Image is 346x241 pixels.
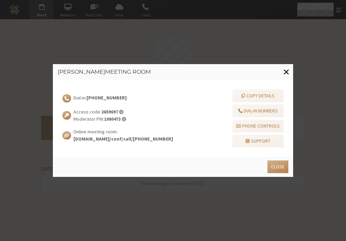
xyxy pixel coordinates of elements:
[232,135,284,147] button: Support
[232,120,284,132] button: Phone controls
[101,109,118,115] strong: 2659697
[122,117,126,122] span: As the meeting organizer, entering this PIN gives you access to moderator and other administrativ...
[86,95,127,101] strong: [PHONE_NUMBER]
[104,116,121,122] strong: 1080473
[58,69,288,75] h3: [PERSON_NAME]
[267,160,288,173] button: Close
[73,108,127,116] p: Access code:
[73,116,127,123] p: Moderator PIN:
[73,136,173,142] strong: [DOMAIN_NAME]/conf/call/[PHONE_NUMBER]
[73,128,173,135] p: Online meeting room:
[119,109,124,115] span: Participants should use this access code to connect to the meeting.
[232,89,284,102] button: Copy details
[73,94,127,101] p: Dial-in:
[232,105,284,117] button: Dial-in numbers
[105,69,151,75] span: Meeting Room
